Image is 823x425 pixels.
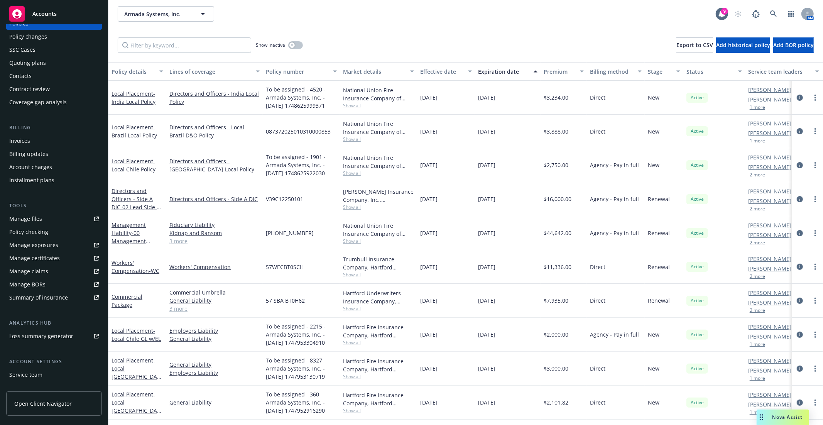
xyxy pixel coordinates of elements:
a: General Liability [169,335,260,343]
a: Sales relationships [6,382,102,394]
span: Active [689,162,705,169]
span: [DATE] [420,127,438,135]
span: $3,888.00 [544,127,568,135]
span: Direct [590,296,605,305]
div: National Union Fire Insurance Company of [GEOGRAPHIC_DATA], [GEOGRAPHIC_DATA], AIG [343,154,414,170]
a: [PERSON_NAME] [748,129,791,137]
span: To be assigned - 1901 - Armada Systems, Inc. - [DATE] 1748625922030 [266,153,337,177]
span: [DATE] [478,127,495,135]
a: Local Placement [112,124,157,139]
a: SSC Cases [6,44,102,56]
a: more [811,93,820,102]
a: Employers Liability [169,369,260,377]
a: [PERSON_NAME] [748,231,791,239]
div: Hartford Fire Insurance Company, Hartford Insurance Group [343,357,414,373]
a: circleInformation [795,161,804,170]
span: Show all [343,204,414,210]
a: [PERSON_NAME] [748,119,791,127]
span: - 00 Management Liability $5M - AIG [112,229,158,253]
div: Policy number [266,68,328,76]
span: New [648,398,659,406]
span: New [648,93,659,102]
div: Manage exposures [9,239,58,251]
button: 1 more [750,105,765,110]
span: Agency - Pay in full [590,229,639,237]
span: Export to CSV [676,41,713,49]
span: $3,000.00 [544,364,568,373]
a: Search [766,6,781,22]
input: Filter by keyword... [118,37,251,53]
span: [DATE] [420,263,438,271]
span: To be assigned - 2215 - Armada Systems, Inc. - [DATE] 1747953304910 [266,322,337,347]
span: Show all [343,170,414,176]
div: Billing [6,124,102,132]
span: - 02 Lead Side A DIC $5M xs $10M Binder [112,203,161,227]
button: Export to CSV [676,37,713,53]
a: Start snowing [730,6,746,22]
a: [PERSON_NAME] [748,86,791,94]
a: Manage certificates [6,252,102,264]
a: [PERSON_NAME] [748,357,791,365]
a: [PERSON_NAME] [748,391,791,399]
a: [PERSON_NAME] [748,187,791,195]
span: - Local Chile GL w/EL [112,327,161,342]
a: Policy changes [6,30,102,43]
span: Show all [343,339,414,346]
a: [PERSON_NAME] [748,221,791,229]
div: Billing method [590,68,633,76]
span: Open Client Navigator [14,400,72,408]
span: [DATE] [478,330,495,339]
a: more [811,229,820,238]
div: Service team leaders [748,68,811,76]
div: Invoices [9,135,30,147]
span: Direct [590,398,605,406]
div: Premium [544,68,575,76]
span: Show inactive [256,42,285,48]
span: Agency - Pay in full [590,161,639,169]
a: Commercial Umbrella [169,288,260,296]
div: Expiration date [478,68,529,76]
span: V39C12250101 [266,195,303,203]
button: 2 more [750,207,765,211]
button: Stage [645,62,683,81]
span: 57WECBT0SCH [266,263,304,271]
span: To be assigned - 4520 - Armada Systems, Inc. - [DATE] 1748625999371 [266,85,337,110]
span: Show all [343,136,414,142]
div: Policy changes [9,30,47,43]
span: [DATE] [478,398,495,406]
button: Status [683,62,745,81]
div: Manage BORs [9,278,46,291]
a: circleInformation [795,364,804,373]
span: [DATE] [478,229,495,237]
span: [DATE] [420,296,438,305]
span: [PHONE_NUMBER] [266,229,314,237]
a: 3 more [169,305,260,313]
span: Renewal [648,229,670,237]
span: $16,000.00 [544,195,571,203]
button: Add BOR policy [773,37,814,53]
span: Active [689,297,705,304]
a: Directors and Officers - India Local Policy [169,90,260,106]
div: Drag to move [757,410,766,425]
div: Manage claims [9,265,48,278]
a: [PERSON_NAME] [748,298,791,306]
div: Lines of coverage [169,68,251,76]
span: $2,000.00 [544,330,568,339]
a: more [811,195,820,204]
span: Direct [590,127,605,135]
a: Policy checking [6,226,102,238]
span: Active [689,128,705,135]
span: Add BOR policy [773,41,814,49]
span: 57 SBA BT0H62 [266,296,305,305]
a: Manage exposures [6,239,102,251]
button: Effective date [417,62,475,81]
div: Trumbull Insurance Company, Hartford Insurance Group [343,255,414,271]
a: Directors and Officers - Local Brazil D&O Policy [169,123,260,139]
div: Effective date [420,68,463,76]
div: SSC Cases [9,44,35,56]
span: $11,336.00 [544,263,571,271]
div: Hartford Fire Insurance Company, Hartford Insurance Group [343,323,414,339]
span: New [648,330,659,339]
span: Agency - Pay in full [590,195,639,203]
